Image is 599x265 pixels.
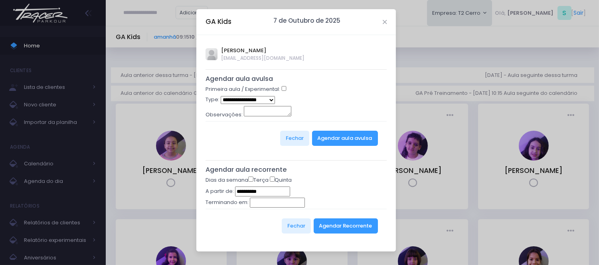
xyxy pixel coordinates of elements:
label: A partir de: [206,187,234,195]
span: [EMAIL_ADDRESS][DOMAIN_NAME] [221,55,305,62]
label: Primeira aula / Experimental: [206,85,280,93]
h5: Agendar aula recorrente [206,166,387,174]
button: Fechar [282,218,311,234]
h6: 7 de Outubro de 2025 [274,17,341,24]
label: Observações: [206,111,243,119]
input: Terça [248,177,253,182]
form: Dias da semana [206,176,387,243]
button: Agendar aula avulsa [312,131,378,146]
h5: GA Kids [206,17,231,27]
label: Terminando em: [206,198,249,206]
label: Quinta [270,176,292,184]
button: Agendar Recorrente [314,218,378,234]
span: [PERSON_NAME] [221,47,305,55]
label: Terça [248,176,269,184]
button: Close [383,20,387,24]
button: Fechar [280,131,309,146]
label: Type: [206,96,219,104]
h5: Agendar aula avulsa [206,75,387,83]
input: Quinta [270,177,275,182]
